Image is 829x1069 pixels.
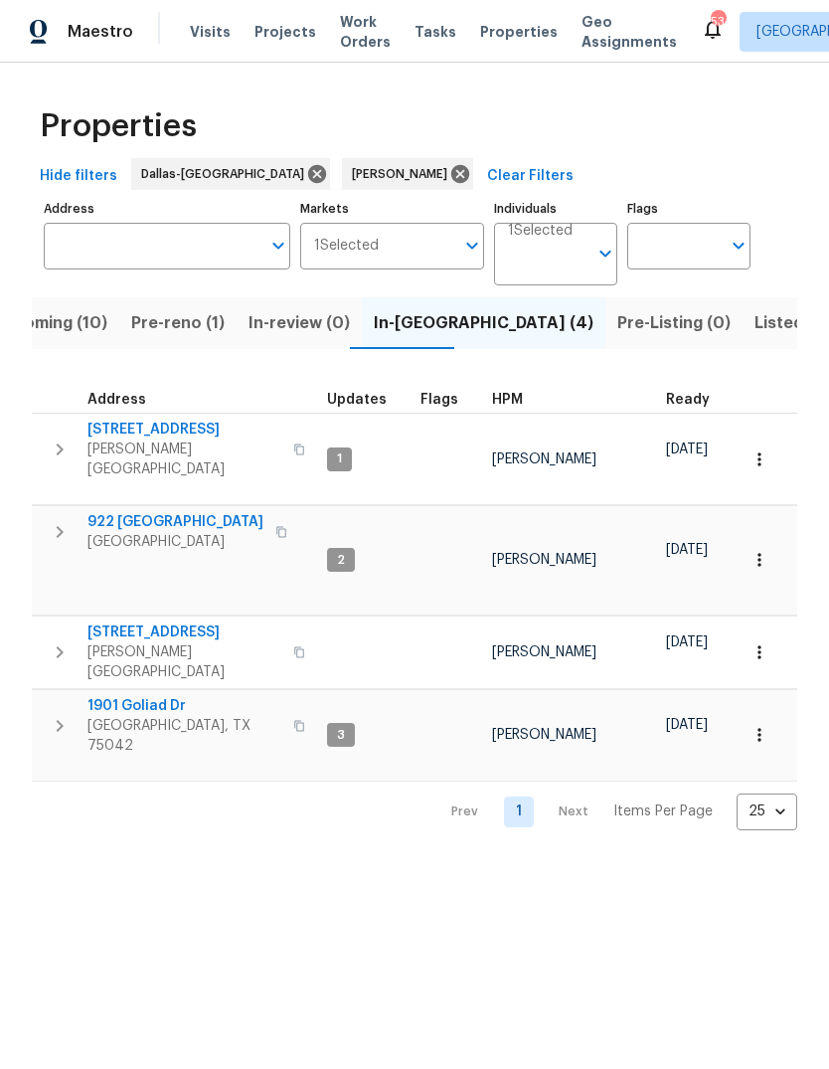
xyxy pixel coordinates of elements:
span: Updates [327,393,387,407]
span: 3 [329,727,353,744]
span: 1901 Goliad Dr [87,696,281,716]
span: 1 Selected [508,223,573,240]
span: Work Orders [340,12,391,52]
span: 922 [GEOGRAPHIC_DATA] [87,512,263,532]
label: Flags [627,203,750,215]
button: Clear Filters [479,158,581,195]
span: Hide filters [40,164,117,189]
span: In-[GEOGRAPHIC_DATA] (4) [374,309,593,337]
span: [PERSON_NAME][GEOGRAPHIC_DATA] [87,440,281,479]
button: Open [264,232,292,260]
div: 53 [711,12,725,32]
span: Properties [480,22,558,42]
span: Ready [666,393,710,407]
span: [STREET_ADDRESS] [87,420,281,440]
span: 1 [329,450,350,467]
span: Clear Filters [487,164,574,189]
button: Hide filters [32,158,125,195]
a: Goto page 1 [504,797,534,827]
span: Geo Assignments [581,12,677,52]
span: HPM [492,393,523,407]
span: Projects [254,22,316,42]
span: Properties [40,116,197,136]
span: In-review (0) [249,309,350,337]
span: [PERSON_NAME] [492,645,596,659]
span: Dallas-[GEOGRAPHIC_DATA] [141,164,312,184]
span: [DATE] [666,443,708,456]
span: Maestro [68,22,133,42]
p: Items Per Page [613,802,713,821]
span: Flags [420,393,458,407]
span: [DATE] [666,543,708,557]
span: Address [87,393,146,407]
span: [GEOGRAPHIC_DATA], TX 75042 [87,716,281,756]
span: [DATE] [666,635,708,649]
span: Tasks [414,25,456,39]
span: [PERSON_NAME] [352,164,455,184]
button: Open [725,232,752,260]
span: Visits [190,22,231,42]
span: Pre-reno (1) [131,309,225,337]
span: [PERSON_NAME] [492,452,596,466]
div: 25 [737,786,797,837]
span: [GEOGRAPHIC_DATA] [87,532,263,552]
span: 1 Selected [314,238,379,255]
div: Earliest renovation start date (first business day after COE or Checkout) [666,393,728,407]
span: [PERSON_NAME] [492,553,596,567]
span: [STREET_ADDRESS] [87,623,281,642]
button: Open [458,232,486,260]
div: [PERSON_NAME] [342,158,473,190]
button: Open [591,240,619,267]
label: Address [44,203,290,215]
div: Dallas-[GEOGRAPHIC_DATA] [131,158,330,190]
label: Markets [300,203,485,215]
label: Individuals [494,203,617,215]
span: [DATE] [666,718,708,732]
span: Pre-Listing (0) [617,309,731,337]
span: [PERSON_NAME] [492,728,596,742]
span: [PERSON_NAME][GEOGRAPHIC_DATA] [87,642,281,682]
nav: Pagination Navigation [432,794,797,830]
span: 2 [329,552,353,569]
